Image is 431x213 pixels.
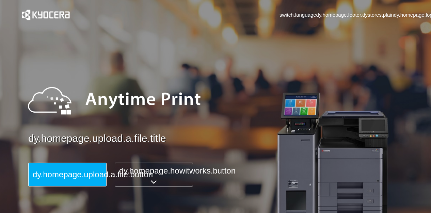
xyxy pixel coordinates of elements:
[280,11,316,18] a: switch.language
[115,163,193,186] button: dy.homepage.howitworks.button
[28,131,420,146] a: dy.homepage.upload.a.file.title
[316,11,394,18] a: dy.homepage.footer.dystores.plain
[28,163,107,186] button: dy.homepage.upload.a.file.button
[33,170,153,179] span: dy.homepage.upload.a.file.button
